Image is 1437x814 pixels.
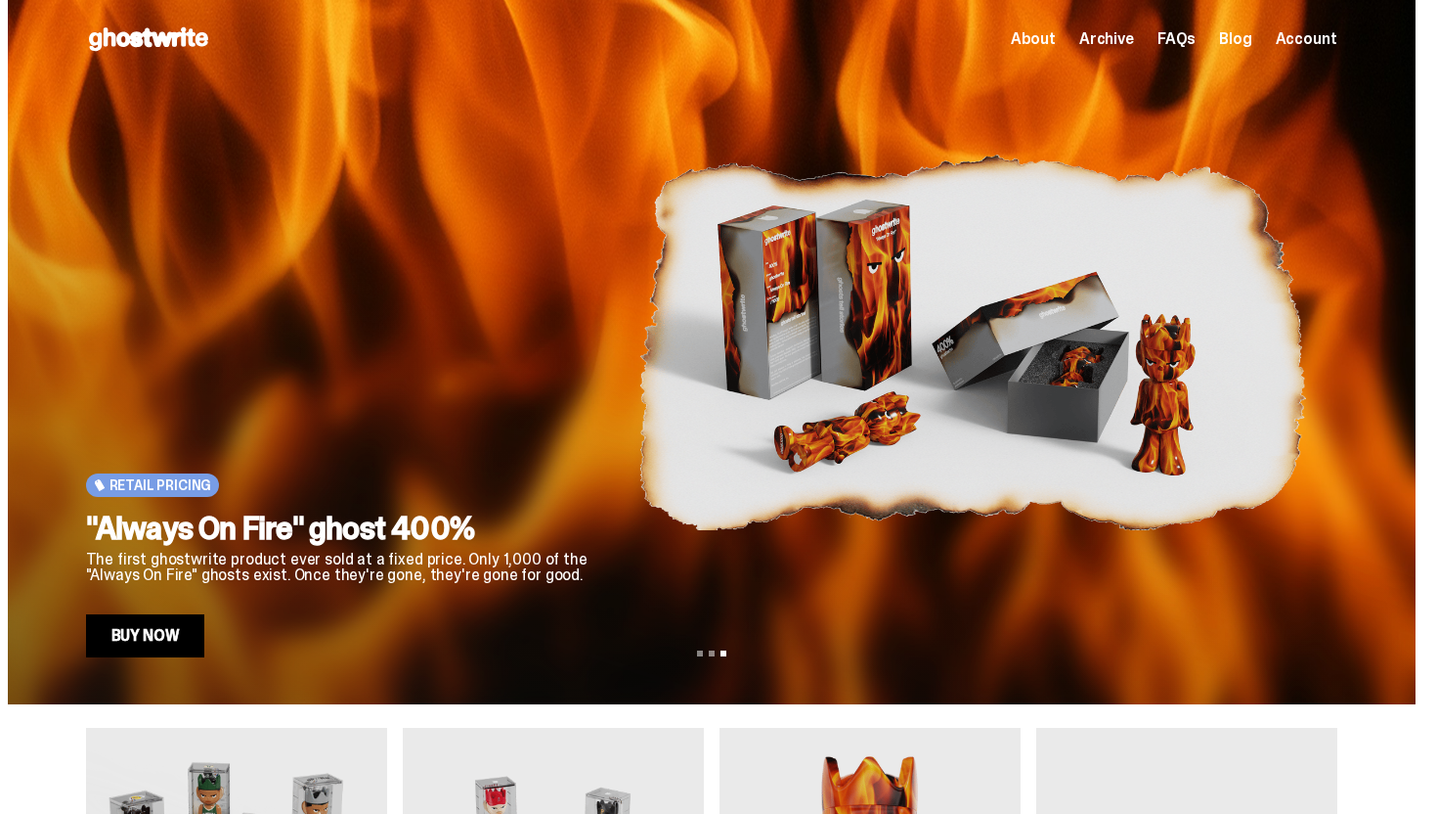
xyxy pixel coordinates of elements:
a: Buy Now [86,614,205,657]
button: View slide 3 [720,651,726,656]
a: Archive [1079,31,1134,47]
h2: "Always On Fire" ghost 400% [86,513,607,544]
img: "Always On Fire" ghost 400% [638,78,1306,607]
a: About [1011,31,1056,47]
a: Blog [1219,31,1251,47]
button: View slide 2 [709,651,715,656]
span: Retail Pricing [109,477,212,493]
p: The first ghostwrite product ever sold at a fixed price. Only 1,000 of the "Always On Fire" ghost... [86,552,607,583]
button: View slide 1 [697,651,703,656]
a: Account [1276,31,1337,47]
a: FAQs [1157,31,1196,47]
